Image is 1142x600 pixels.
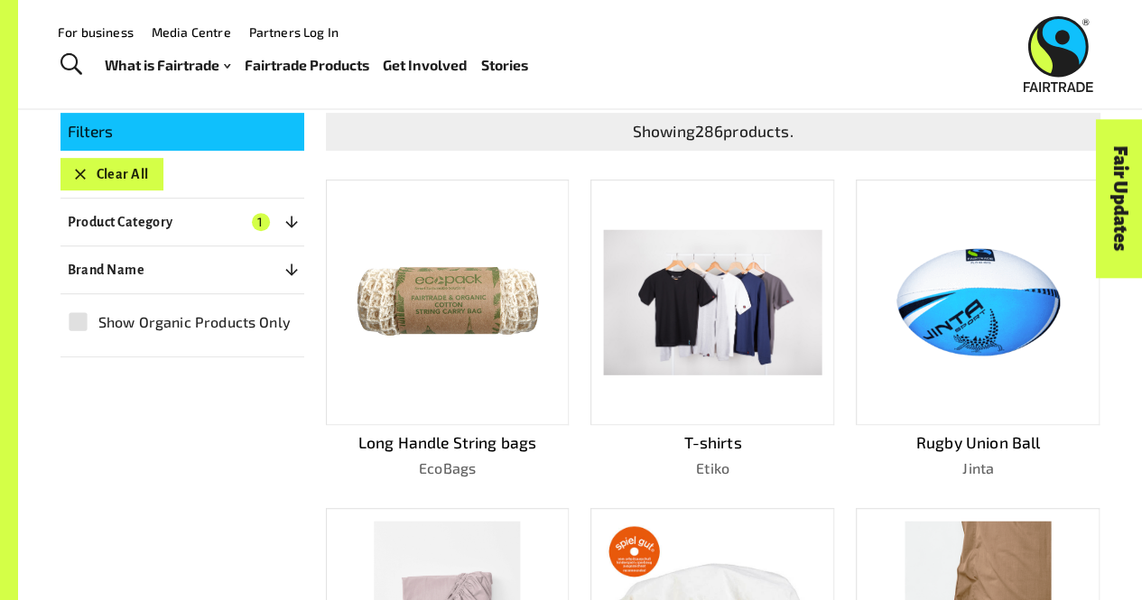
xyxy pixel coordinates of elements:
[60,206,304,238] button: Product Category
[105,52,230,78] a: What is Fairtrade
[856,431,1100,455] p: Rugby Union Ball
[590,180,834,479] a: T-shirtsEtiko
[333,120,1093,143] p: Showing 286 products.
[252,213,270,231] span: 1
[326,431,570,455] p: Long Handle String bags
[60,158,163,190] button: Clear All
[249,24,339,40] a: Partners Log In
[152,24,231,40] a: Media Centre
[98,311,291,333] span: Show Organic Products Only
[326,180,570,479] a: Long Handle String bagsEcoBags
[68,211,173,233] p: Product Category
[244,52,368,78] a: Fairtrade Products
[590,457,834,479] p: Etiko
[68,120,297,143] p: Filters
[481,52,528,78] a: Stories
[856,180,1100,479] a: Rugby Union BallJinta
[58,24,134,40] a: For business
[590,431,834,455] p: T-shirts
[60,254,304,286] button: Brand Name
[68,259,145,281] p: Brand Name
[326,457,570,479] p: EcoBags
[383,52,467,78] a: Get Involved
[1024,16,1093,92] img: Fairtrade Australia New Zealand logo
[856,457,1100,479] p: Jinta
[49,42,93,88] a: Toggle Search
